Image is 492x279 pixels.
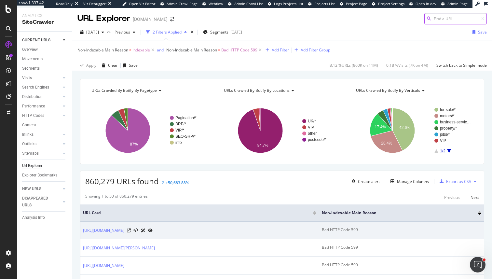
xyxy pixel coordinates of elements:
text: 94.7% [257,143,268,148]
text: 1/2 [440,149,445,153]
a: Open in dev [409,1,436,7]
span: URLs Crawled By Botify By pagetype [91,88,157,93]
div: Distribution [22,93,43,100]
span: Non-Indexable Main Reason [166,47,217,53]
button: Manage Columns [388,177,429,185]
span: ≠ [129,47,131,53]
text: 87% [130,142,138,146]
a: NEW URLS [22,186,61,192]
button: Clear [99,60,118,71]
div: Clear [108,63,118,68]
a: Logs Projects List [268,1,303,7]
a: Project Page [340,1,367,7]
h4: URLs Crawled By Botify By verticals [355,85,473,96]
text: VIP [308,125,314,130]
div: Manage Columns [397,179,429,184]
button: [DATE] [77,27,107,37]
button: Export as CSV [437,176,471,187]
svg: A chart. [218,102,347,159]
text: SEO-SRP/* [175,134,196,139]
a: Overview [22,46,67,53]
span: Non-Indexable Main Reason [322,210,468,216]
text: 17.4% [375,125,386,129]
span: Admin Page [447,1,468,6]
div: Export as CSV [446,179,471,184]
span: Non-Indexable Main Reason [77,47,128,53]
span: 860,279 URLs found [85,176,159,187]
a: Project Settings [372,1,404,7]
a: Content [22,122,67,129]
div: Switch back to Simple mode [436,63,487,68]
div: SiteCrawler [22,19,67,26]
text: postcode/* [308,137,326,142]
button: Apply [77,60,96,71]
input: Find a URL [424,13,487,24]
div: arrow-right-arrow-left [170,17,174,21]
a: Segments [22,65,67,72]
text: Pagination/* [175,116,197,120]
div: URL Explorer [77,13,130,24]
a: [URL][DOMAIN_NAME] [83,262,124,269]
a: Search Engines [22,84,61,91]
a: AI Url Details [141,227,145,234]
svg: A chart. [350,102,479,159]
span: 2025 Sep. 19th [86,29,99,35]
div: Bad HTTP Code 599 [322,244,481,250]
div: HTTP Codes [22,112,44,119]
text: 28.4% [381,141,392,146]
div: Analysis Info [22,214,45,221]
button: Previous [112,27,138,37]
button: View HTML Source [133,228,138,233]
a: Webflow [202,1,223,7]
div: times [189,29,195,35]
a: CURRENT URLS [22,37,61,44]
div: ReadOnly: [56,1,74,7]
div: Explorer Bookmarks [22,172,57,179]
div: Viz Debugger: [83,1,107,7]
a: Open Viz Editor [122,1,156,7]
text: other [308,131,317,136]
div: Bad HTTP Code 599 [322,227,481,233]
div: NEW URLS [22,186,41,192]
button: Next [471,193,479,201]
span: Admin Crawl Page [167,1,198,6]
div: Overview [22,46,38,53]
span: = [218,47,220,53]
div: [DATE] [230,29,242,35]
a: Url Explorer [22,162,67,169]
div: Movements [22,56,43,63]
div: Create alert [358,179,380,184]
span: Project Settings [378,1,404,6]
div: Analytics [22,13,67,19]
span: Bad HTTP Code 599 [221,46,257,55]
text: jobs/* [440,132,450,137]
a: Visit Online Page [127,229,131,232]
a: Distribution [22,93,61,100]
text: property/* [440,126,457,131]
text: for-sale/* [440,107,456,112]
text: motors/* [440,114,455,118]
div: Search Engines [22,84,49,91]
div: Url Explorer [22,162,42,169]
div: Bad HTTP Code 599 [322,262,481,268]
a: [URL][DOMAIN_NAME] [83,227,124,234]
div: CURRENT URLS [22,37,50,44]
h4: URLs Crawled By Botify By locations [223,85,341,96]
button: 2 Filters Applied [143,27,189,37]
a: Sitemaps [22,150,61,157]
div: Save [478,29,487,35]
text: BRP/* [175,122,186,126]
span: Logs Projects List [274,1,303,6]
text: VIP [440,138,446,143]
button: Previous [444,193,460,201]
button: Add Filter Group [292,46,330,54]
button: Create alert [349,176,380,187]
div: and [157,47,164,53]
a: Inlinks [22,131,61,138]
span: Projects List [314,1,335,6]
span: URLs Crawled By Botify By verticals [356,88,420,93]
span: vs [107,29,112,34]
text: info [175,140,182,145]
